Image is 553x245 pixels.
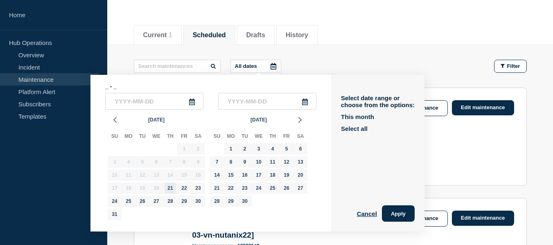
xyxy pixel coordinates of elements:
div: Friday, Aug 29, 2025 [178,196,190,207]
div: Fr [280,132,293,142]
div: Tuesday, Aug 26, 2025 [137,196,148,207]
div: Th [163,132,177,142]
p: Select date range or choose from the options: [341,94,415,108]
div: Friday, Aug 22, 2025 [178,182,190,194]
div: Friday, Sep 5, 2025 [281,143,292,155]
div: Monday, Sep 1, 2025 [225,143,237,155]
div: Fr [177,132,191,142]
div: Thursday, Sep 11, 2025 [267,156,278,168]
div: Monday, Sep 15, 2025 [225,169,237,181]
button: History [286,31,308,39]
div: Tuesday, Aug 5, 2025 [137,156,148,168]
button: Cancel [357,205,377,222]
div: Friday, Sep 19, 2025 [281,169,292,181]
div: Sunday, Aug 10, 2025 [109,169,120,181]
div: Tuesday, Aug 19, 2025 [137,182,148,194]
div: Th [266,132,280,142]
div: Monday, Aug 4, 2025 [123,156,134,168]
div: Thursday, Aug 14, 2025 [165,169,176,181]
div: Thursday, Aug 7, 2025 [165,156,176,168]
button: All dates [230,60,281,73]
div: Monday, Aug 11, 2025 [123,169,134,181]
div: Wednesday, Sep 3, 2025 [253,143,264,155]
div: Monday, Sep 22, 2025 [225,182,237,194]
a: Edit maintenance [452,100,514,115]
div: Saturday, Aug 16, 2025 [192,169,204,181]
div: Wednesday, Sep 10, 2025 [253,156,264,168]
div: Sunday, Sep 21, 2025 [211,182,223,194]
div: Monday, Sep 8, 2025 [225,156,237,168]
a: Edit maintenance [452,211,514,226]
div: Friday, Sep 26, 2025 [281,182,292,194]
div: Monday, Aug 18, 2025 [123,182,134,194]
div: Tuesday, Aug 12, 2025 [137,169,148,181]
div: Sunday, Aug 17, 2025 [109,182,120,194]
div: Saturday, Sep 13, 2025 [295,156,306,168]
div: Sunday, Aug 31, 2025 [109,209,120,220]
div: Friday, Aug 1, 2025 [178,143,190,155]
div: Sunday, Sep 14, 2025 [211,169,223,181]
div: Thursday, Sep 4, 2025 [267,143,278,155]
input: YYYY-MM-DD [105,93,203,110]
button: Select all [341,125,368,132]
div: Saturday, Aug 9, 2025 [192,156,204,168]
div: Su [108,132,122,142]
div: Sunday, Sep 7, 2025 [211,156,223,168]
div: We [149,132,163,142]
div: Sunday, Sep 28, 2025 [211,196,223,207]
div: Mo [224,132,238,142]
span: [DATE] [148,114,165,126]
div: Tuesday, Sep 30, 2025 [239,196,251,207]
button: Current 1 [143,31,172,39]
p: All dates [235,63,257,69]
div: Wednesday, Sep 24, 2025 [253,182,264,194]
span: Filter [507,63,520,69]
div: Thursday, Sep 25, 2025 [267,182,278,194]
span: [DATE] [251,114,267,126]
div: Thursday, Aug 21, 2025 [165,182,176,194]
input: Search maintenances [134,60,221,73]
div: Tuesday, Sep 2, 2025 [239,143,251,155]
span: 1 [169,31,172,38]
div: Thursday, Sep 18, 2025 [267,169,278,181]
div: Saturday, Sep 6, 2025 [295,143,306,155]
div: Sa [191,132,205,142]
div: Tuesday, Sep 23, 2025 [239,182,251,194]
button: [DATE] [247,114,270,126]
p: _ - _ [105,83,316,90]
div: Sunday, Aug 3, 2025 [109,156,120,168]
div: Saturday, Sep 27, 2025 [295,182,306,194]
div: Wednesday, Aug 20, 2025 [151,182,162,194]
div: Friday, Sep 12, 2025 [281,156,292,168]
div: Wednesday, Sep 17, 2025 [253,169,264,181]
button: Filter [494,60,527,73]
div: Su [210,132,224,142]
div: Tu [238,132,252,142]
button: This month [341,113,374,120]
div: We [252,132,266,142]
div: Sa [293,132,307,142]
div: Monday, Aug 25, 2025 [123,196,134,207]
div: Sunday, Aug 24, 2025 [109,196,120,207]
input: YYYY-MM-DD [218,93,316,110]
button: Apply [382,205,415,222]
div: Mo [122,132,135,142]
div: Tuesday, Sep 9, 2025 [239,156,251,168]
div: Friday, Aug 15, 2025 [178,169,190,181]
div: Tuesday, Sep 16, 2025 [239,169,251,181]
div: Saturday, Aug 23, 2025 [192,182,204,194]
button: [DATE] [145,114,168,126]
div: Wednesday, Aug 6, 2025 [151,156,162,168]
div: Monday, Sep 29, 2025 [225,196,237,207]
div: Friday, Aug 8, 2025 [178,156,190,168]
div: Saturday, Aug 30, 2025 [192,196,204,207]
div: Wednesday, Aug 27, 2025 [151,196,162,207]
div: Thursday, Aug 28, 2025 [165,196,176,207]
div: Tu [135,132,149,142]
div: Saturday, Aug 2, 2025 [192,143,204,155]
div: Wednesday, Aug 13, 2025 [151,169,162,181]
button: Drafts [246,31,265,39]
button: Scheduled [193,31,226,39]
div: Saturday, Sep 20, 2025 [295,169,306,181]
